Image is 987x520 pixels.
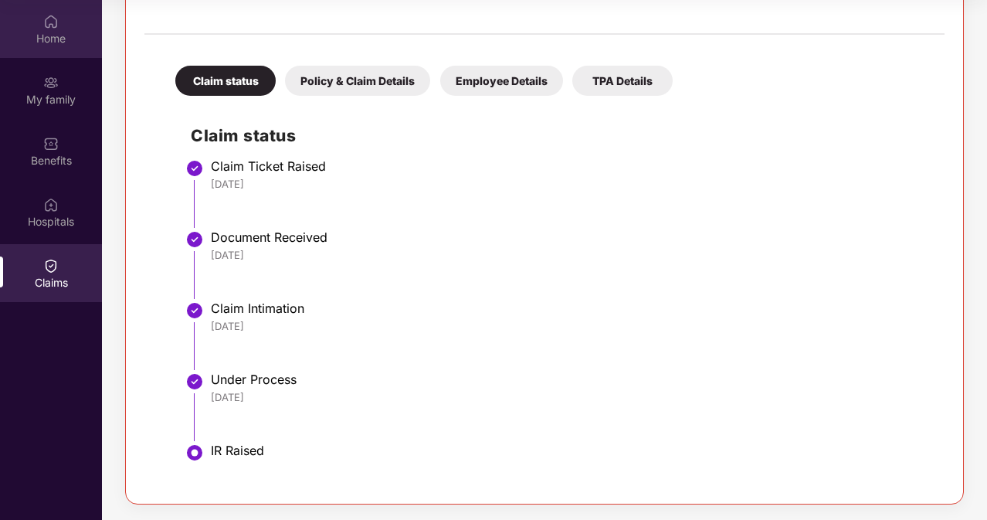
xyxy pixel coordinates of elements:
[185,372,204,391] img: svg+xml;base64,PHN2ZyBpZD0iU3RlcC1Eb25lLTMyeDMyIiB4bWxucz0iaHR0cDovL3d3dy53My5vcmcvMjAwMC9zdmciIH...
[285,66,430,96] div: Policy & Claim Details
[185,159,204,178] img: svg+xml;base64,PHN2ZyBpZD0iU3RlcC1Eb25lLTMyeDMyIiB4bWxucz0iaHR0cDovL3d3dy53My5vcmcvMjAwMC9zdmciIH...
[211,443,929,458] div: IR Raised
[43,136,59,151] img: svg+xml;base64,PHN2ZyBpZD0iQmVuZWZpdHMiIHhtbG5zPSJodHRwOi8vd3d3LnczLm9yZy8yMDAwL3N2ZyIgd2lkdGg9Ij...
[191,123,929,148] h2: Claim status
[440,66,563,96] div: Employee Details
[211,372,929,387] div: Under Process
[43,75,59,90] img: svg+xml;base64,PHN2ZyB3aWR0aD0iMjAiIGhlaWdodD0iMjAiIHZpZXdCb3g9IjAgMCAyMCAyMCIgZmlsbD0ibm9uZSIgeG...
[572,66,673,96] div: TPA Details
[185,444,204,462] img: svg+xml;base64,PHN2ZyBpZD0iU3RlcC1BY3RpdmUtMzJ4MzIiIHhtbG5zPSJodHRwOi8vd3d3LnczLm9yZy8yMDAwL3N2Zy...
[211,229,929,245] div: Document Received
[211,248,929,262] div: [DATE]
[185,230,204,249] img: svg+xml;base64,PHN2ZyBpZD0iU3RlcC1Eb25lLTMyeDMyIiB4bWxucz0iaHR0cDovL3d3dy53My5vcmcvMjAwMC9zdmciIH...
[175,66,276,96] div: Claim status
[43,258,59,274] img: svg+xml;base64,PHN2ZyBpZD0iQ2xhaW0iIHhtbG5zPSJodHRwOi8vd3d3LnczLm9yZy8yMDAwL3N2ZyIgd2lkdGg9IjIwIi...
[43,197,59,212] img: svg+xml;base64,PHN2ZyBpZD0iSG9zcGl0YWxzIiB4bWxucz0iaHR0cDovL3d3dy53My5vcmcvMjAwMC9zdmciIHdpZHRoPS...
[211,158,929,174] div: Claim Ticket Raised
[211,301,929,316] div: Claim Intimation
[211,390,929,404] div: [DATE]
[211,319,929,333] div: [DATE]
[43,14,59,29] img: svg+xml;base64,PHN2ZyBpZD0iSG9tZSIgeG1sbnM9Imh0dHA6Ly93d3cudzMub3JnLzIwMDAvc3ZnIiB3aWR0aD0iMjAiIG...
[211,177,929,191] div: [DATE]
[185,301,204,320] img: svg+xml;base64,PHN2ZyBpZD0iU3RlcC1Eb25lLTMyeDMyIiB4bWxucz0iaHR0cDovL3d3dy53My5vcmcvMjAwMC9zdmciIH...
